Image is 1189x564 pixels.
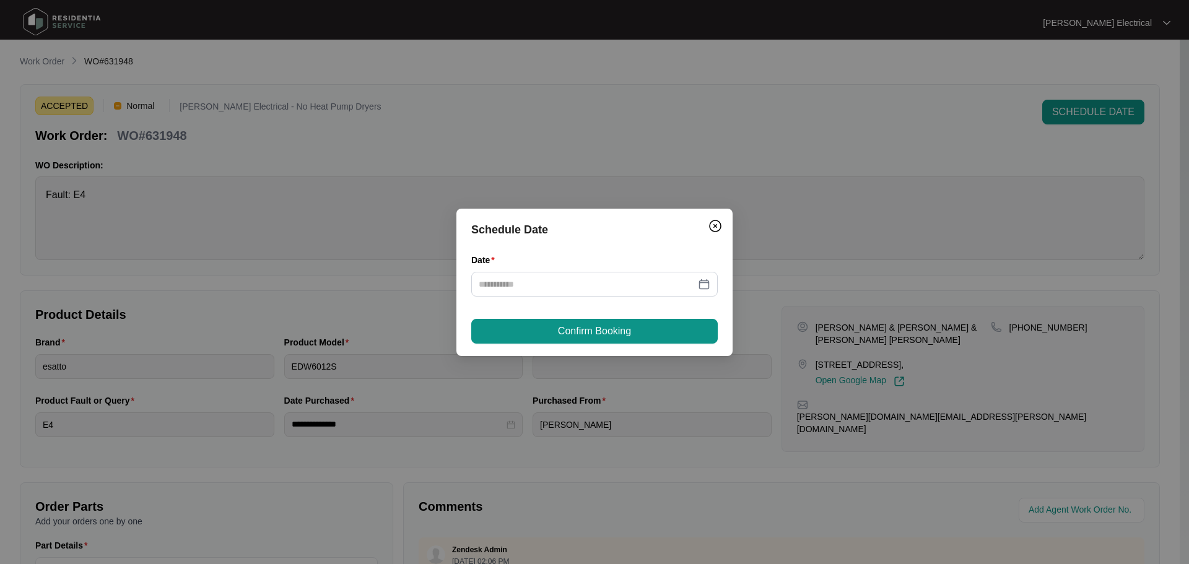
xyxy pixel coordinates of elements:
[708,219,723,233] img: closeCircle
[558,324,631,339] span: Confirm Booking
[705,216,725,236] button: Close
[471,319,718,344] button: Confirm Booking
[471,221,718,238] div: Schedule Date
[471,254,500,266] label: Date
[479,277,695,291] input: Date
